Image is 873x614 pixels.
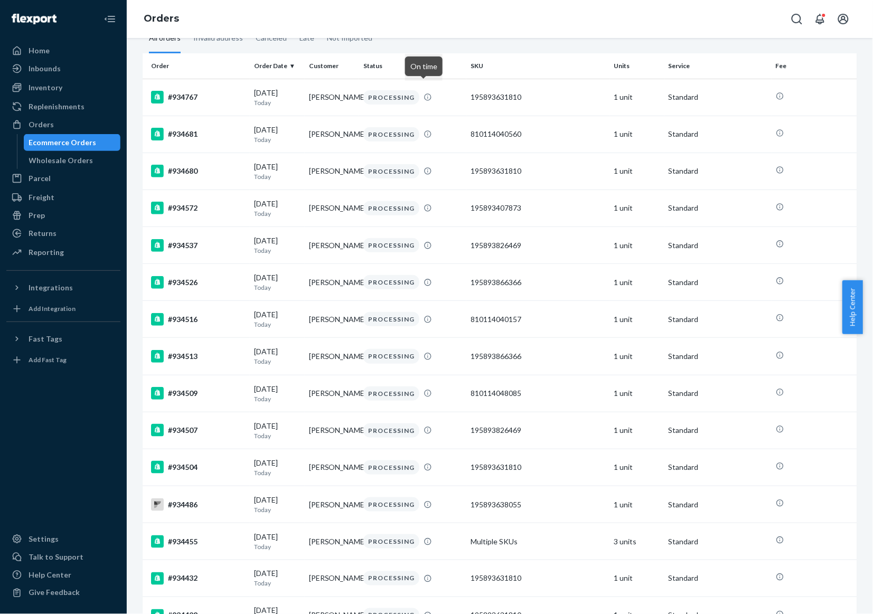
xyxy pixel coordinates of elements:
a: Help Center [6,566,120,583]
div: [DATE] [254,421,301,440]
div: PROCESSING [363,571,419,585]
div: #934432 [151,572,246,585]
button: Fast Tags [6,330,120,347]
td: 3 units [609,523,664,560]
p: Today [254,283,301,292]
td: 1 unit [609,449,664,486]
td: 1 unit [609,227,664,264]
div: #934486 [151,498,246,511]
td: [PERSON_NAME] [305,449,360,486]
td: [PERSON_NAME] [305,264,360,301]
p: Today [254,431,301,440]
div: [DATE] [254,162,301,181]
th: Order [143,53,250,79]
th: Fee [772,53,857,79]
td: [PERSON_NAME] [305,116,360,153]
p: Today [254,209,301,218]
p: Standard [669,536,767,547]
div: #934516 [151,313,246,326]
div: Inbounds [29,63,61,74]
button: Give Feedback [6,584,120,601]
div: Add Integration [29,304,76,313]
div: 195893826469 [471,425,605,436]
a: Returns [6,225,120,242]
div: [DATE] [254,569,301,588]
p: Standard [669,388,767,399]
div: #934572 [151,202,246,214]
div: #934509 [151,387,246,400]
p: Today [254,468,301,477]
td: 1 unit [609,560,664,597]
div: #934507 [151,424,246,437]
p: Today [254,98,301,107]
td: 1 unit [609,412,664,449]
div: #934526 [151,276,246,289]
div: [DATE] [254,346,301,366]
p: Today [254,579,301,588]
div: 195893638055 [471,499,605,510]
button: Help Center [842,280,863,334]
div: PROCESSING [363,201,419,215]
button: Integrations [6,279,120,296]
td: 1 unit [609,301,664,338]
div: Returns [29,228,57,239]
th: Order Date [250,53,305,79]
p: Standard [669,92,767,102]
div: Ecommerce Orders [29,137,97,148]
div: Help Center [29,570,71,580]
a: Add Integration [6,300,120,317]
div: PROCESSING [363,164,419,178]
p: Standard [669,240,767,251]
div: Inventory [29,82,62,93]
div: All orders [149,24,181,53]
p: Standard [669,499,767,510]
div: Freight [29,192,54,203]
div: Customer [309,61,355,70]
div: [DATE] [254,199,301,218]
th: SKU [466,53,609,79]
a: Replenishments [6,98,120,115]
p: Today [254,394,301,403]
a: Freight [6,189,120,206]
div: Prep [29,210,45,221]
div: 195893866366 [471,351,605,362]
div: Parcel [29,173,51,184]
div: [DATE] [254,272,301,292]
div: PROCESSING [363,90,419,105]
td: 1 unit [609,375,664,412]
td: 1 unit [609,79,664,116]
td: 1 unit [609,486,664,523]
p: Today [254,246,301,255]
a: Inbounds [6,60,120,77]
div: Add Fast Tag [29,355,67,364]
th: Status [359,53,466,79]
td: [PERSON_NAME] [305,190,360,226]
a: Ecommerce Orders [24,134,121,151]
td: [PERSON_NAME] [305,153,360,190]
a: Orders [144,13,179,24]
div: Integrations [29,282,73,293]
div: Wholesale Orders [29,155,93,166]
td: 1 unit [609,153,664,190]
div: 195893631810 [471,166,605,176]
div: 195893631810 [471,573,605,584]
div: #934767 [151,91,246,103]
td: 1 unit [609,190,664,226]
a: Add Fast Tag [6,352,120,369]
div: Replenishments [29,101,85,112]
a: Home [6,42,120,59]
div: [DATE] [254,458,301,477]
a: Inventory [6,79,120,96]
div: PROCESSING [363,312,419,326]
div: #934680 [151,165,246,177]
td: Multiple SKUs [466,523,609,560]
div: [DATE] [254,384,301,403]
a: Talk to Support [6,549,120,565]
td: [PERSON_NAME] [305,523,360,560]
div: PROCESSING [363,127,419,141]
td: [PERSON_NAME] [305,338,360,375]
td: [PERSON_NAME] [305,560,360,597]
p: Today [254,542,301,551]
div: Reporting [29,247,64,258]
button: Open notifications [810,8,831,30]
